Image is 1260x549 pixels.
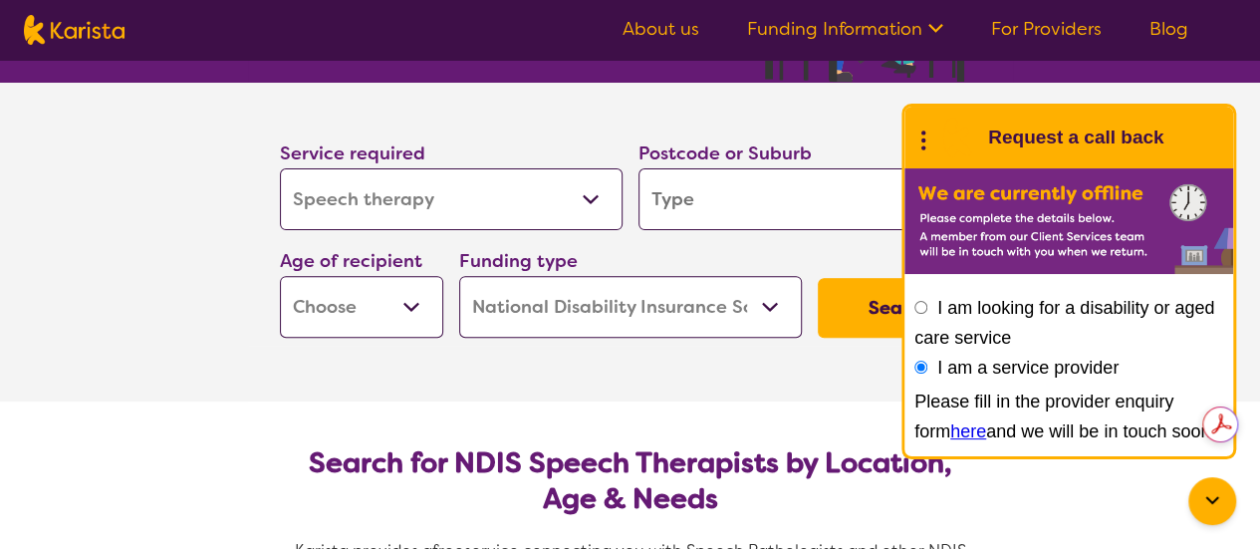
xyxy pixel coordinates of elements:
[1149,17,1188,41] a: Blog
[747,17,943,41] a: Funding Information
[937,358,1119,378] label: I am a service provider
[459,249,578,273] label: Funding type
[280,249,422,273] label: Age of recipient
[623,17,699,41] a: About us
[991,17,1102,41] a: For Providers
[988,123,1163,152] h1: Request a call back
[280,141,425,165] label: Service required
[914,387,1223,446] div: Please fill in the provider enquiry form and we will be in touch soon.
[296,445,965,517] h2: Search for NDIS Speech Therapists by Location, Age & Needs
[936,118,976,157] img: Karista
[24,15,125,45] img: Karista logo
[638,168,981,230] input: Type
[818,278,981,338] button: Search
[904,168,1233,274] img: Karista offline chat form to request call back
[638,141,812,165] label: Postcode or Suburb
[950,421,986,441] a: here
[914,298,1214,348] label: I am looking for a disability or aged care service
